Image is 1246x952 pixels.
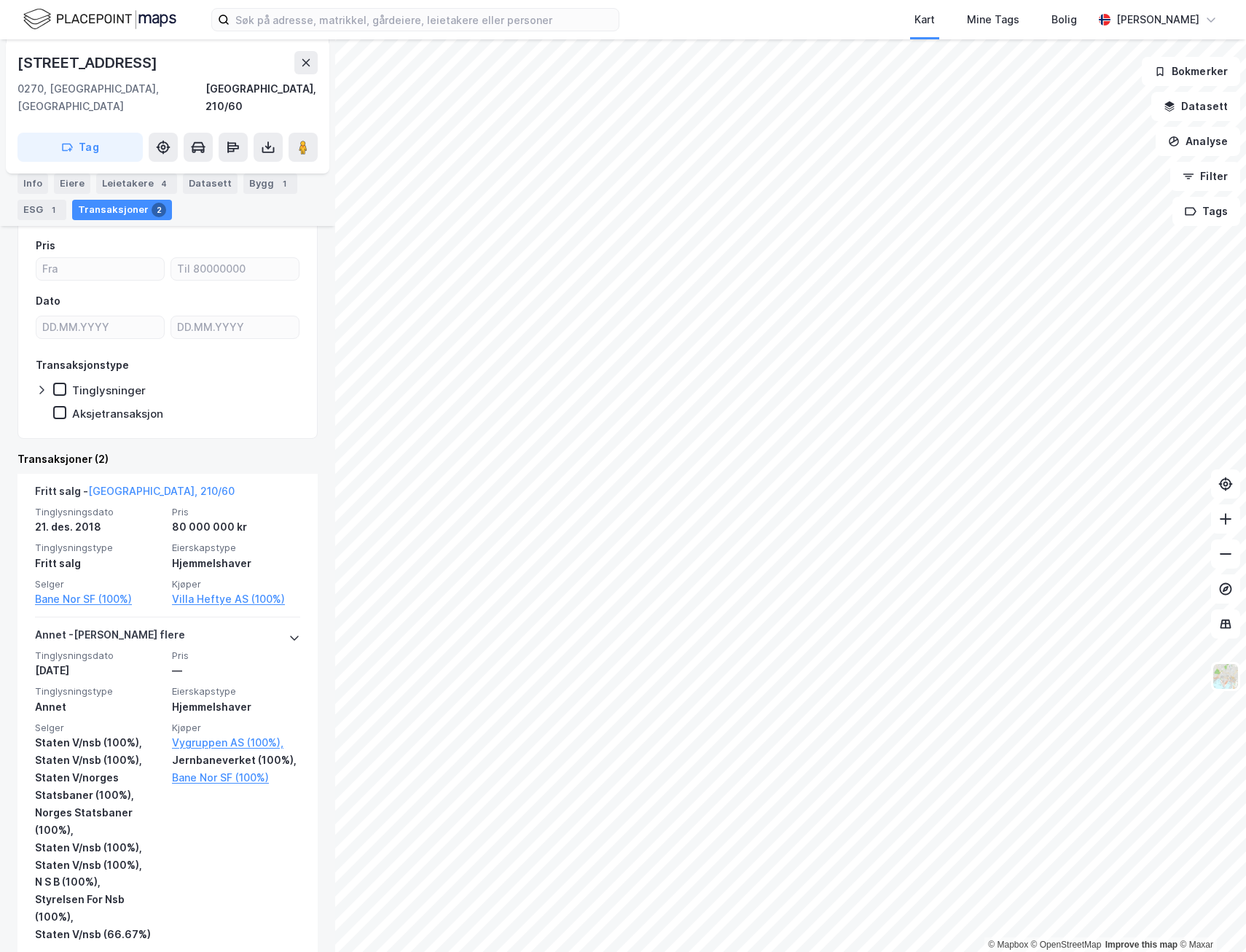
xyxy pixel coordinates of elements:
[72,383,146,397] div: Tinglysninger
[35,483,235,506] div: Fritt salg -
[17,80,205,115] div: 0270, [GEOGRAPHIC_DATA], [GEOGRAPHIC_DATA]
[23,7,176,32] img: logo.f888ab2527a4732fd821a326f86c7f29.svg
[277,176,291,191] div: 1
[35,926,163,943] div: Staten V/nsb (66.67%)
[157,176,171,191] div: 4
[35,518,163,536] div: 21. des. 2018
[36,316,164,338] input: DD.MM.YYYY
[1172,197,1240,226] button: Tags
[35,722,163,734] span: Selger
[17,450,318,468] div: Transaksjoner (2)
[172,578,300,590] span: Kjøper
[183,173,238,194] div: Datasett
[172,734,300,752] a: Vygruppen AS (100%),
[17,133,143,162] button: Tag
[1173,882,1246,952] iframe: Chat Widget
[172,590,300,608] a: Villa Heftye AS (100%)
[172,722,300,734] span: Kjøper
[46,203,60,217] div: 1
[1142,57,1240,86] button: Bokmerker
[230,9,619,31] input: Søk på adresse, matrikkel, gårdeiere, leietakere eller personer
[171,316,299,338] input: DD.MM.YYYY
[1156,127,1240,156] button: Analyse
[1170,162,1240,191] button: Filter
[1151,92,1240,121] button: Datasett
[35,506,163,518] span: Tinglysningsdato
[171,258,299,280] input: Til 80000000
[54,173,90,194] div: Eiere
[35,685,163,698] span: Tinglysningstype
[172,555,300,572] div: Hjemmelshaver
[914,11,935,28] div: Kart
[172,518,300,536] div: 80 000 000 kr
[172,769,300,787] a: Bane Nor SF (100%)
[35,542,163,554] span: Tinglysningstype
[243,173,297,194] div: Bygg
[172,506,300,518] span: Pris
[1105,940,1178,950] a: Improve this map
[35,555,163,572] div: Fritt salg
[35,804,163,839] div: Norges Statsbaner (100%),
[152,203,166,217] div: 2
[96,173,177,194] div: Leietakere
[172,662,300,679] div: —
[1051,11,1077,28] div: Bolig
[35,752,163,769] div: Staten V/nsb (100%),
[172,542,300,554] span: Eierskapstype
[1031,940,1102,950] a: OpenStreetMap
[35,626,185,649] div: Annet - [PERSON_NAME] flere
[36,356,129,374] div: Transaksjonstype
[1212,663,1239,690] img: Z
[205,80,318,115] div: [GEOGRAPHIC_DATA], 210/60
[35,873,163,891] div: N S B (100%),
[35,649,163,662] span: Tinglysningsdato
[17,173,48,194] div: Info
[988,940,1028,950] a: Mapbox
[172,698,300,716] div: Hjemmelshaver
[172,752,300,769] div: Jernbaneverket (100%),
[35,698,163,716] div: Annet
[72,200,172,220] div: Transaksjoner
[17,200,66,220] div: ESG
[36,292,60,310] div: Dato
[35,769,163,804] div: Staten V/norges Statsbaner (100%),
[35,590,163,608] a: Bane Nor SF (100%)
[35,891,163,926] div: Styrelsen For Nsb (100%),
[1173,882,1246,952] div: Kontrollprogram for chat
[35,578,163,590] span: Selger
[36,237,55,254] div: Pris
[172,649,300,662] span: Pris
[35,662,163,679] div: [DATE]
[17,51,160,74] div: [STREET_ADDRESS]
[1116,11,1199,28] div: [PERSON_NAME]
[36,258,164,280] input: Fra
[967,11,1019,28] div: Mine Tags
[35,857,163,874] div: Staten V/nsb (100%),
[88,485,235,497] a: [GEOGRAPHIC_DATA], 210/60
[172,685,300,698] span: Eierskapstype
[35,839,163,857] div: Staten V/nsb (100%),
[35,734,163,752] div: Staten V/nsb (100%),
[72,407,163,421] div: Aksjetransaksjon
